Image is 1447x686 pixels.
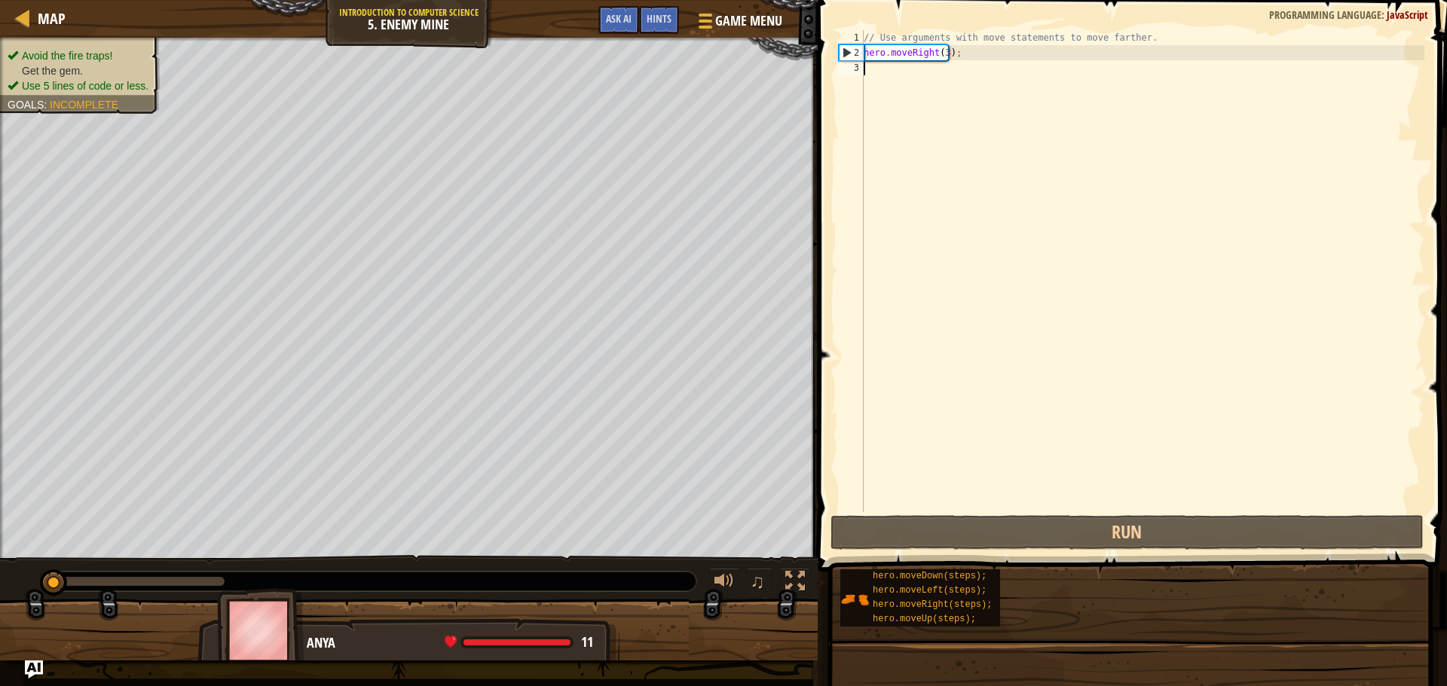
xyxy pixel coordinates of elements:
[647,11,671,26] span: Hints
[840,585,869,614] img: portrait.png
[598,6,639,34] button: Ask AI
[50,99,118,111] span: Incomplete
[839,30,864,45] div: 1
[8,99,44,111] span: Goals
[217,588,304,672] img: thang_avatar_frame.png
[44,99,50,111] span: :
[22,80,148,92] span: Use 5 lines of code or less.
[445,636,593,649] div: health: 11 / 11
[873,599,992,610] span: hero.moveRight(steps);
[1387,8,1428,22] span: JavaScript
[873,614,976,624] span: hero.moveUp(steps);
[581,633,593,651] span: 11
[1381,8,1387,22] span: :
[687,6,791,41] button: Game Menu
[8,63,148,78] li: Get the gem.
[831,515,1424,550] button: Run
[25,660,43,678] button: Ask AI
[709,568,739,599] button: Adjust volume
[839,60,864,75] div: 3
[30,8,66,29] a: Map
[307,633,604,653] div: Anya
[22,65,83,77] span: Get the gem.
[1269,8,1381,22] span: Programming language
[750,570,765,593] span: ♫
[606,11,632,26] span: Ask AI
[840,45,864,60] div: 2
[22,50,112,62] span: Avoid the fire traps!
[747,568,772,599] button: ♫
[8,78,148,93] li: Use 5 lines of code or less.
[715,11,782,31] span: Game Menu
[873,571,987,581] span: hero.moveDown(steps);
[873,585,987,596] span: hero.moveLeft(steps);
[780,568,810,599] button: Toggle fullscreen
[8,48,148,63] li: Avoid the fire traps!
[38,8,66,29] span: Map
